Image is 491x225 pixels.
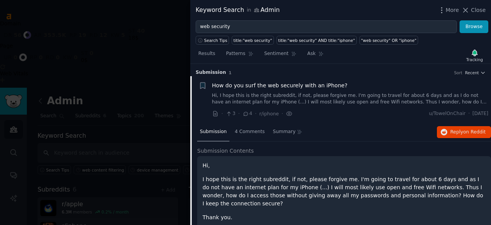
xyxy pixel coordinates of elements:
[278,38,355,43] div: title:"web security" AND title:"iphone"
[196,5,280,15] div: Keyword Search Admin
[273,128,295,135] span: Summary
[446,6,459,14] span: More
[461,6,486,14] button: Close
[438,6,459,14] button: More
[226,50,245,57] span: Patterns
[282,110,283,118] span: ·
[200,128,227,135] span: Submission
[203,213,486,222] p: Thank you.
[429,110,465,117] span: u/TowelOnChair
[465,70,486,75] button: Recent
[465,70,479,75] span: Recent
[307,50,316,57] span: Ask
[473,110,488,117] span: [DATE]
[203,162,486,170] p: Hi,
[437,126,491,138] button: Replyon Reddit
[223,48,256,63] a: Patterns
[196,69,226,76] span: Submission
[229,70,231,75] span: 1
[471,6,486,14] span: Close
[235,128,265,135] span: 4 Comments
[466,57,483,62] div: Tracking
[196,36,229,45] button: Search Tips
[450,129,486,136] span: Reply
[234,38,272,43] div: title:"web security"
[463,129,486,135] span: on Reddit
[238,110,240,118] span: ·
[361,38,416,43] div: "web security" OR "iphone"
[255,110,257,118] span: ·
[262,48,299,63] a: Sentiment
[197,147,254,155] span: Submission Contents
[460,20,488,33] button: Browse
[226,110,235,117] span: 3
[212,82,348,90] a: How do you surf the web securely with an iPhone?
[259,111,279,117] span: r/iphone
[196,20,457,33] input: Try a keyword related to your business
[463,47,486,63] button: Tracking
[221,110,223,118] span: ·
[198,50,215,57] span: Results
[247,7,251,14] span: in
[468,110,470,117] span: ·
[204,38,227,43] span: Search Tips
[203,175,486,208] p: I hope this is the right subreddit, if not, please forgive me. I'm going to travel for about 6 da...
[454,70,463,75] div: Sort
[212,92,489,106] a: Hi, I hope this is the right subreddit, if not, please forgive me. I'm going to travel for about ...
[277,36,357,45] a: title:"web security" AND title:"iphone"
[196,48,218,63] a: Results
[359,36,418,45] a: "web security" OR "iphone"
[264,50,288,57] span: Sentiment
[305,48,326,63] a: Ask
[242,110,252,117] span: 4
[232,36,274,45] a: title:"web security"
